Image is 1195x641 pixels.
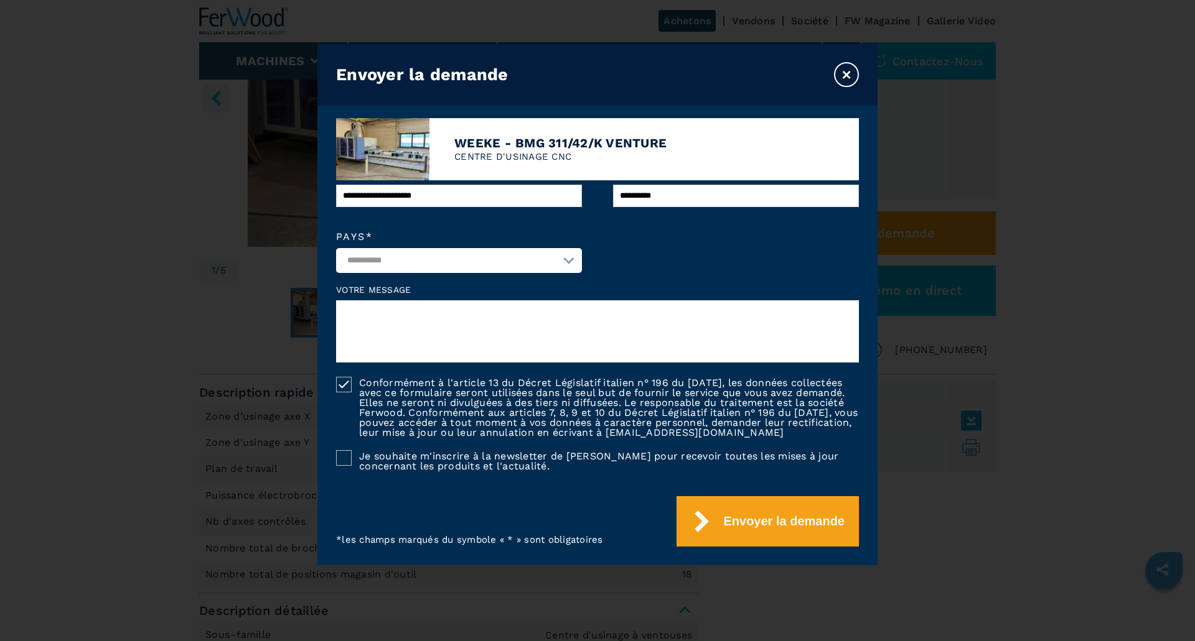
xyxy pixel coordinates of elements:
[613,185,859,207] input: Téléphone*
[336,285,859,294] label: Votre Message
[336,118,429,180] img: image
[454,136,667,150] h4: WEEKE - BMG 311/42/K VENTURE
[677,496,859,546] button: Envoyer la demande
[352,377,859,438] label: Conformément à l'article 13 du Décret Législatif italien n° 196 du [DATE], les données collectées...
[336,533,603,546] p: * les champs marqués du symbole « * » sont obligatoires
[336,232,582,242] label: Pays
[834,62,859,87] button: ×
[336,185,582,207] input: Votre adresse électronique*
[352,450,859,471] label: Je souhaite m'inscrire à la newsletter de [PERSON_NAME] pour recevoir toutes les mises à jour con...
[336,65,508,85] h3: Envoyer la demande
[454,150,667,164] p: CENTRE D'USINAGE CNC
